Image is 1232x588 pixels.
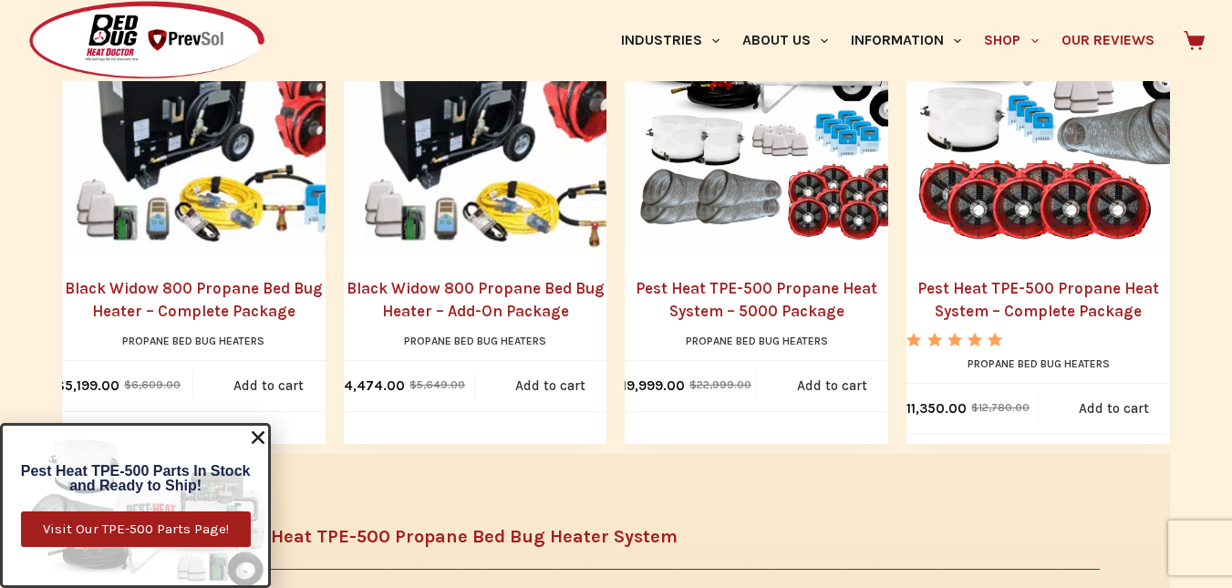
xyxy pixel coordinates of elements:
bdi: 5,649.00 [409,378,465,391]
button: Open LiveChat chat widget [15,7,69,62]
bdi: 12,780.00 [971,401,1030,414]
span: Rated out of 5 [906,333,1004,388]
a: Add to cart: “Pest Heat TPE-500 Propane Heat System - Complete Package” [1039,384,1189,434]
a: Close [249,428,267,447]
bdi: 11,350.00 [897,400,967,417]
bdi: 19,999.00 [613,377,685,394]
bdi: 5,199.00 [56,377,119,394]
a: Propane Bed Bug Heaters [404,335,546,347]
span: $ [409,378,417,391]
a: Propane Bed Bug Heaters [968,357,1110,370]
span: $ [689,378,697,391]
a: Propane Bed Bug Heaters [122,335,264,347]
span: $ [971,401,978,414]
a: Pest Heat TPE-500 Propane Heat System – 5000 Package [625,277,888,324]
a: Black Widow 800 Propane Bed Bug Heater – Add-On Package [344,277,607,324]
a: Visit Our TPE-500 Parts Page! [21,511,251,547]
h2: 1 review for [132,523,1100,551]
div: Rated 5.00 out of 5 [906,333,1004,346]
span: Pest Heat TPE-500 Propane Bed Bug Heater System [229,526,678,547]
bdi: 4,474.00 [335,377,405,394]
a: Black Widow 800 Propane Bed Bug Heater – Complete Package [62,277,326,324]
a: Add to cart: “Black Widow 800 Propane Bed Bug Heater - Complete Package” [193,361,343,411]
a: Propane Bed Bug Heaters [686,335,828,347]
bdi: 22,999.00 [689,378,751,391]
h6: Pest Heat TPE-500 Parts In Stock and Ready to Ship! [12,464,259,493]
bdi: 6,609.00 [124,378,181,391]
span: Visit Our TPE-500 Parts Page! [43,522,229,536]
a: Pest Heat TPE-500 Propane Heat System – Complete Package [906,277,1170,324]
a: Add to cart: “Pest Heat TPE-500 Propane Heat System - 5000 Package” [757,361,906,411]
span: $ [124,378,131,391]
a: Add to cart: “Black Widow 800 Propane Bed Bug Heater - Add-On Package” [475,361,625,411]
